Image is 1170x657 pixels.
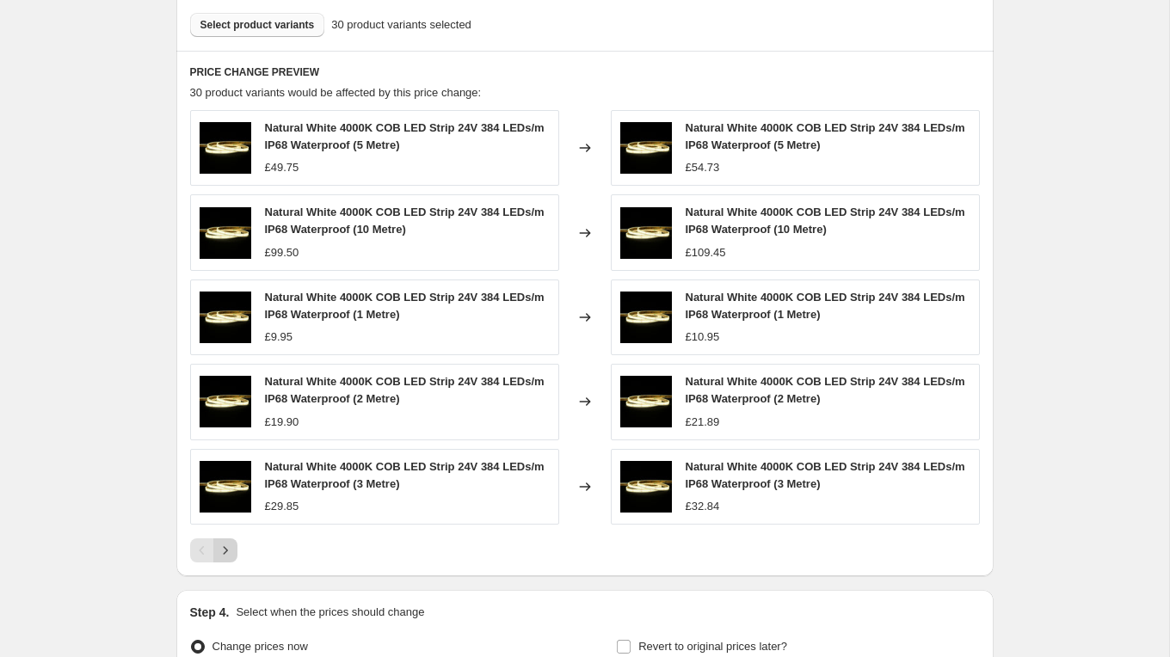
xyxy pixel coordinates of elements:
span: 30 product variants would be affected by this price change: [190,86,482,99]
span: Natural White 4000K COB LED Strip 24V 384 LEDs/m IP68 Waterproof (5 Metre) [686,121,965,151]
span: Natural White 4000K COB LED Strip 24V 384 LEDs/m IP68 Waterproof (2 Metre) [265,375,545,405]
h6: PRICE CHANGE PREVIEW [190,65,980,79]
span: Change prices now [212,640,308,653]
span: Natural White 4000K COB LED Strip 24V 384 LEDs/m IP68 Waterproof (2 Metre) [686,375,965,405]
nav: Pagination [190,538,237,562]
div: £99.50 [265,244,299,261]
div: £19.90 [265,414,299,431]
img: Natural_White_4000K_COB_LED_Strip_24V_384_LEDs_m_IP68_Waterproof_80x.jpg [200,207,251,259]
img: Natural_White_4000K_COB_LED_Strip_24V_384_LEDs_m_IP68_Waterproof_80x.jpg [620,292,672,343]
img: Natural_White_4000K_COB_LED_Strip_24V_384_LEDs_m_IP68_Waterproof_80x.jpg [200,461,251,513]
img: Natural_White_4000K_COB_LED_Strip_24V_384_LEDs_m_IP68_Waterproof_80x.jpg [620,122,672,174]
img: Natural_White_4000K_COB_LED_Strip_24V_384_LEDs_m_IP68_Waterproof_80x.jpg [200,376,251,427]
div: £9.95 [265,328,293,346]
h2: Step 4. [190,604,230,621]
p: Select when the prices should change [236,604,424,621]
div: £29.85 [265,498,299,515]
img: Natural_White_4000K_COB_LED_Strip_24V_384_LEDs_m_IP68_Waterproof_80x.jpg [200,292,251,343]
span: Natural White 4000K COB LED Strip 24V 384 LEDs/m IP68 Waterproof (5 Metre) [265,121,545,151]
img: Natural_White_4000K_COB_LED_Strip_24V_384_LEDs_m_IP68_Waterproof_80x.jpg [620,461,672,513]
span: Select product variants [200,18,315,32]
span: Revert to original prices later? [638,640,787,653]
div: £109.45 [686,244,726,261]
span: Natural White 4000K COB LED Strip 24V 384 LEDs/m IP68 Waterproof (10 Metre) [686,206,965,236]
span: Natural White 4000K COB LED Strip 24V 384 LEDs/m IP68 Waterproof (1 Metre) [265,291,545,321]
span: Natural White 4000K COB LED Strip 24V 384 LEDs/m IP68 Waterproof (3 Metre) [265,460,545,490]
div: £21.89 [686,414,720,431]
span: Natural White 4000K COB LED Strip 24V 384 LEDs/m IP68 Waterproof (10 Metre) [265,206,545,236]
span: Natural White 4000K COB LED Strip 24V 384 LEDs/m IP68 Waterproof (3 Metre) [686,460,965,490]
span: 30 product variants selected [331,16,471,34]
div: £10.95 [686,328,720,346]
img: Natural_White_4000K_COB_LED_Strip_24V_384_LEDs_m_IP68_Waterproof_80x.jpg [620,207,672,259]
div: £32.84 [686,498,720,515]
img: Natural_White_4000K_COB_LED_Strip_24V_384_LEDs_m_IP68_Waterproof_80x.jpg [620,376,672,427]
span: Natural White 4000K COB LED Strip 24V 384 LEDs/m IP68 Waterproof (1 Metre) [686,291,965,321]
button: Next [213,538,237,562]
button: Select product variants [190,13,325,37]
img: Natural_White_4000K_COB_LED_Strip_24V_384_LEDs_m_IP68_Waterproof_80x.jpg [200,122,251,174]
div: £54.73 [686,159,720,176]
div: £49.75 [265,159,299,176]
